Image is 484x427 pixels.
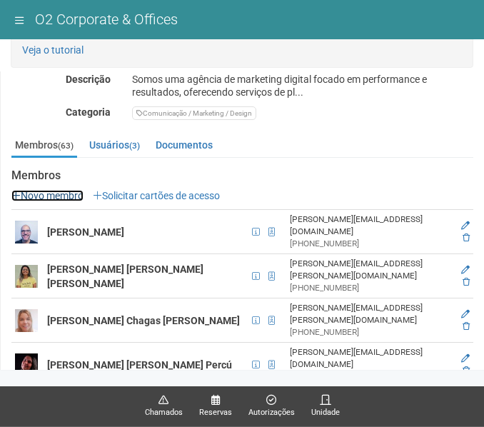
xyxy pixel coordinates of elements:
[11,134,77,158] a: Membros(63)
[47,263,203,289] strong: [PERSON_NAME] [PERSON_NAME] [PERSON_NAME]
[58,141,74,151] small: (63)
[199,406,232,419] span: Reservas
[290,302,450,326] div: [PERSON_NAME][EMAIL_ADDRESS][PERSON_NAME][DOMAIN_NAME]
[199,394,232,419] a: Reservas
[290,213,450,238] div: [PERSON_NAME][EMAIL_ADDRESS][DOMAIN_NAME]
[15,353,38,376] img: user.png
[290,282,450,294] div: [PHONE_NUMBER]
[461,221,470,231] a: Editar membro
[463,233,470,243] a: Excluir membro
[248,394,295,419] a: Autorizações
[15,221,38,243] img: user.png
[35,11,178,28] span: O2 Corporate & Offices
[15,309,38,332] img: user.png
[463,277,470,287] a: Excluir membro
[290,326,450,338] div: [PHONE_NUMBER]
[121,73,484,99] div: Somos uma agência de marketing digital focado em performance e resultados, oferecendo serviços de...
[463,366,470,376] a: Excluir membro
[93,190,220,201] a: Solicitar cartões de acesso
[47,315,240,326] strong: [PERSON_NAME] Chagas [PERSON_NAME]
[463,321,470,331] a: Excluir membro
[47,359,232,371] strong: [PERSON_NAME] [PERSON_NAME] Percú
[86,134,143,156] a: Usuários(3)
[145,406,183,419] span: Chamados
[145,394,183,419] a: Chamados
[11,169,473,182] strong: Membros
[66,106,111,118] strong: Categoria
[22,44,84,56] a: Veja o tutorial
[152,134,216,156] a: Documentos
[47,226,124,238] strong: [PERSON_NAME]
[248,406,295,419] span: Autorizações
[66,74,111,85] strong: Descrição
[290,346,450,371] div: [PERSON_NAME][EMAIL_ADDRESS][DOMAIN_NAME]
[290,258,450,282] div: [PERSON_NAME][EMAIL_ADDRESS][PERSON_NAME][DOMAIN_NAME]
[290,238,450,250] div: [PHONE_NUMBER]
[461,353,470,363] a: Editar membro
[311,394,340,419] a: Unidade
[15,265,38,288] img: user.png
[129,141,140,151] small: (3)
[311,406,340,419] span: Unidade
[461,309,470,319] a: Editar membro
[11,190,84,201] a: Novo membro
[132,106,256,120] div: Comunicação / Marketing / Design
[461,265,470,275] a: Editar membro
